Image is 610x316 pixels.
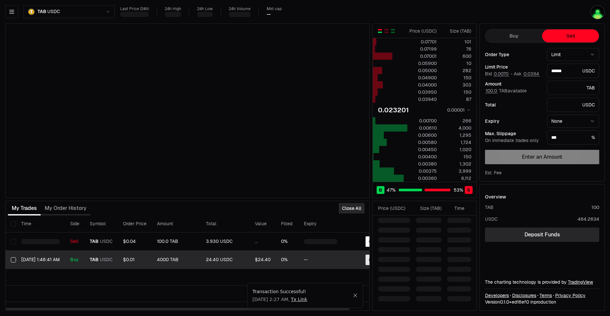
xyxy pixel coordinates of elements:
[21,257,60,262] time: [DATE] 1:46:41 AM
[547,130,599,145] div: %
[152,215,201,232] th: Amount
[485,299,599,305] div: Version 0.1.0 + in production
[120,7,149,11] div: Last Price (24h)
[408,132,437,138] div: 0.00600
[442,161,471,167] div: 1,302
[408,146,437,153] div: 0.00450
[442,67,471,74] div: 282
[255,239,271,245] div: ...
[408,89,437,95] div: 0.03950
[442,175,471,182] div: 6,112
[547,48,599,61] button: Limit
[442,132,471,138] div: 1,295
[366,255,384,265] button: Close
[485,194,506,200] div: Overview
[416,205,442,212] div: Size ( TAB )
[197,7,213,11] div: 24h Low
[447,205,464,212] div: Time
[442,46,471,52] div: 76
[555,292,586,299] a: Privacy Policy
[514,71,540,77] span: Ask
[85,215,118,232] th: Symbol
[485,138,542,144] div: On immediate trades only
[485,131,542,136] div: Max. Slippage
[8,202,41,215] button: My Trades
[339,203,365,213] button: Close All
[442,60,471,67] div: 10
[229,7,251,11] div: 24h Volume
[442,53,471,59] div: 600
[485,65,542,69] div: Limit Price
[377,28,383,34] button: Show Buy and Sell Orders
[378,205,410,212] div: Price ( USDC )
[267,7,282,11] div: Mkt cap
[16,215,65,232] th: Time
[408,96,437,103] div: 0.03940
[276,215,299,232] th: Filled
[70,257,79,263] div: Buy
[485,88,527,94] span: TAB available
[591,204,599,211] div: 100
[547,98,599,112] div: USDC
[408,39,437,45] div: 0.07701
[442,74,471,81] div: 150
[387,187,396,193] span: 47 %
[281,239,293,245] div: 0%
[100,257,113,263] span: USDC
[299,215,343,232] th: Expiry
[157,257,196,263] div: 4000 TAB
[512,299,529,305] span: ed16ef08357c4fac6bcb8550235135a1bae36155
[442,168,471,174] div: 3,999
[123,238,136,244] span: $0.04
[6,24,369,198] iframe: Financial Chart
[445,106,471,114] button: 0.00001
[442,153,471,160] div: 150
[512,292,536,299] a: Disclosures
[408,125,437,131] div: 0.00610
[408,60,437,67] div: 0.05900
[11,257,16,262] button: Select row
[442,82,471,88] div: 303
[28,8,35,15] img: TAB.png
[485,119,542,123] div: Expiry
[41,202,90,215] button: My Order History
[281,257,293,263] div: 0%
[253,296,307,303] span: [DATE] 2:27 AM ,
[523,71,540,76] button: 0.0394
[299,251,343,269] td: --
[485,279,599,285] div: The charting technology is provided by
[408,82,437,88] div: 0.04000
[547,115,599,128] button: None
[485,103,542,107] div: Total
[165,7,181,11] div: 24h High
[485,88,498,93] button: 100.0
[408,168,437,174] div: 0.00375
[201,215,250,232] th: Total
[485,204,493,211] div: TAB
[379,187,382,193] span: B
[485,52,542,57] div: Order Type
[366,236,384,247] button: Close
[442,28,471,34] div: Size ( TAB )
[485,82,542,86] div: Amount
[578,216,599,222] div: 464.2634
[408,153,437,160] div: 0.00400
[485,292,509,299] a: Developers
[291,296,307,303] a: Tx Link
[547,81,599,95] div: TAB
[485,228,599,242] a: Deposit Funds
[408,53,437,59] div: 0.07001
[547,64,599,78] div: USDC
[11,239,16,244] button: Select row
[47,9,60,15] span: USDC
[250,215,276,232] th: Value
[485,216,498,222] div: USDC
[65,215,85,232] th: Side
[206,257,244,263] div: 24.40 USDC
[485,71,512,77] span: Bid -
[442,39,471,45] div: 101
[90,239,99,245] span: TAB
[493,71,509,76] button: 0.0070
[267,11,271,17] div: —
[255,257,271,263] div: $24.40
